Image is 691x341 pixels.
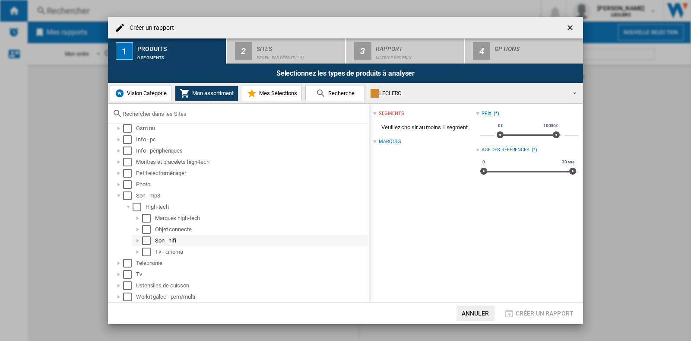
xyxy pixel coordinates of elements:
[123,111,365,117] input: Rechercher dans les Sites
[123,191,136,200] md-checkbox: Select
[146,203,368,211] div: High-tech
[136,180,368,189] div: Photo
[562,19,580,36] button: getI18NText('BUTTONS.CLOSE_DIALOG')
[137,42,222,51] div: Produits
[516,310,574,317] span: Créer un rapport
[371,87,565,99] div: LECLERC
[257,90,297,96] span: Mes Sélections
[136,124,368,133] div: Gsm nu
[190,90,234,96] span: Mon assortiment
[482,110,492,117] div: Prix
[376,42,461,51] div: Rapport
[123,169,136,178] md-checkbox: Select
[123,270,136,279] md-checkbox: Select
[346,38,465,64] button: 3 Rapport Matrice des prix
[379,138,401,145] div: Marques
[257,42,342,51] div: Sites
[136,270,368,279] div: Tv
[123,124,136,133] md-checkbox: Select
[136,135,368,144] div: Info - pc
[123,293,136,301] md-checkbox: Select
[542,122,560,129] span: 10000€
[379,110,404,117] div: segments
[473,42,490,60] div: 4
[227,38,346,64] button: 2 Sites Profil par défaut (14)
[235,42,252,60] div: 2
[155,214,368,223] div: Marques high-tech
[136,191,368,200] div: Son - mp3
[175,86,238,101] button: Mon assortiment
[123,147,136,155] md-checkbox: Select
[142,236,155,245] md-checkbox: Select
[566,23,576,34] ng-md-icon: getI18NText('BUTTONS.CLOSE_DIALOG')
[142,214,155,223] md-checkbox: Select
[482,147,529,153] div: Age des références
[305,86,365,101] button: Recherche
[136,259,368,268] div: Telephonie
[108,64,583,83] div: Selectionnez les types de produits à analyser
[257,51,342,60] div: Profil par défaut (14)
[465,38,583,64] button: 4 Options
[136,293,368,301] div: Workit galec - pem/multi
[114,88,125,99] img: wiser-icon-blue.png
[133,203,146,211] md-checkbox: Select
[481,159,486,166] span: 0
[136,147,368,155] div: Info - périphériques
[155,248,368,256] div: Tv - cinema
[456,306,494,321] button: Annuler
[110,86,171,101] button: Vision Catégorie
[108,17,583,324] md-dialog: Créer un ...
[136,169,368,178] div: Petit electroménager
[123,259,136,268] md-checkbox: Select
[142,248,155,256] md-checkbox: Select
[501,306,576,321] button: Créer un rapport
[123,158,136,166] md-checkbox: Select
[561,159,576,166] span: 30 ans
[125,90,167,96] span: Vision Catégorie
[155,225,368,234] div: Objet connecte
[242,86,302,101] button: Mes Sélections
[142,225,155,234] md-checkbox: Select
[494,42,580,51] div: Options
[497,122,504,129] span: 0€
[326,90,355,96] span: Recherche
[123,135,136,144] md-checkbox: Select
[136,158,368,166] div: Montres et bracelets high-tech
[108,38,227,64] button: 1 Produits 0 segments
[155,236,368,245] div: Son - hifi
[123,180,136,189] md-checkbox: Select
[116,42,133,60] div: 1
[376,51,461,60] div: Matrice des prix
[354,42,371,60] div: 3
[136,281,368,290] div: Ustensiles de cuisson
[123,281,136,290] md-checkbox: Select
[373,119,475,136] span: Veuillez choisir au moins 1 segment
[137,51,222,60] div: 0 segments
[125,24,174,32] h4: Créer un rapport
